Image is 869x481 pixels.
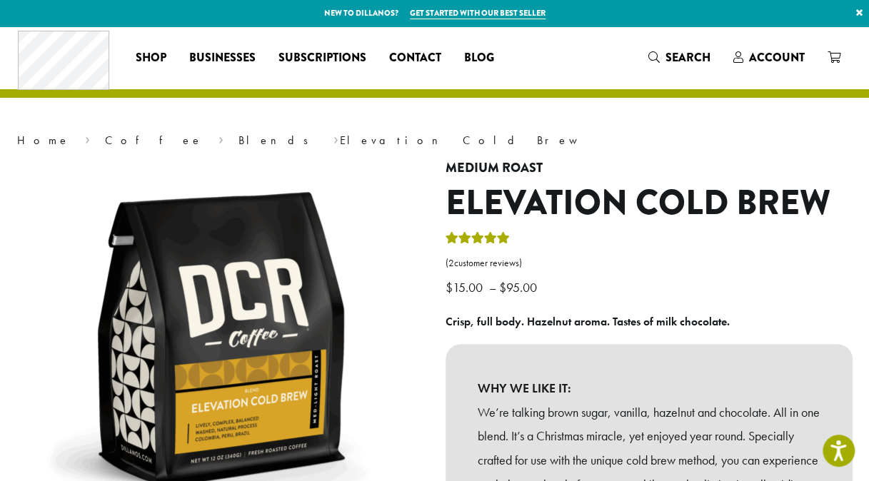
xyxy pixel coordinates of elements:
[446,256,853,270] a: (2customer reviews)
[189,49,256,67] span: Businesses
[489,279,496,295] span: –
[446,314,730,329] b: Crisp, full body. Hazelnut aroma. Tastes of milk chocolate.
[464,49,494,67] span: Blog
[446,183,853,224] h1: Elevation Cold Brew
[85,127,90,149] span: ›
[749,49,805,66] span: Account
[637,46,722,69] a: Search
[17,132,853,149] nav: Breadcrumb
[446,279,486,295] bdi: 15.00
[124,46,178,69] a: Shop
[238,133,318,148] a: Blends
[499,279,541,295] bdi: 95.00
[105,133,203,148] a: Coffee
[499,279,506,295] span: $
[278,49,366,67] span: Subscriptions
[136,49,166,67] span: Shop
[446,230,510,251] div: Rated 5.00 out of 5
[665,49,710,66] span: Search
[17,133,70,148] a: Home
[448,257,454,269] span: 2
[333,127,338,149] span: ›
[389,49,441,67] span: Contact
[410,7,546,19] a: Get started with our best seller
[478,376,820,400] b: WHY WE LIKE IT:
[446,279,453,295] span: $
[218,127,223,149] span: ›
[446,161,853,176] h4: Medium Roast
